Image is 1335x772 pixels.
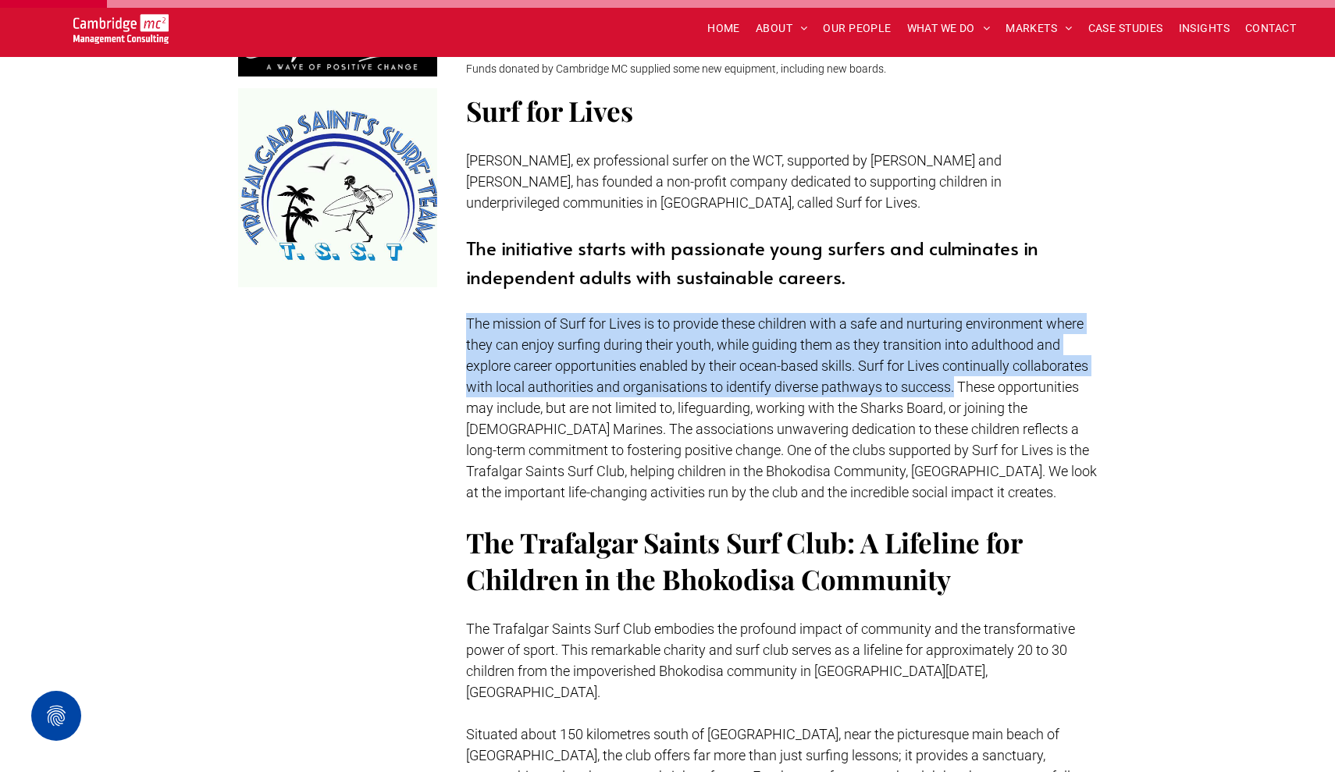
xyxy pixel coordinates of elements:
[1237,16,1304,41] a: CONTACT
[815,16,899,41] a: OUR PEOPLE
[899,16,999,41] a: WHAT WE DO
[466,524,1022,597] span: The Trafalgar Saints Surf Club: A Lifeline for Children in the Bhokodisa Community
[73,14,169,44] img: Go to Homepage
[466,621,1075,700] span: The Trafalgar Saints Surf Club embodies the profound impact of community and the transformative p...
[466,152,1002,211] span: [PERSON_NAME], ex professional surfer on the WCT, supported by [PERSON_NAME] and [PERSON_NAME], h...
[466,315,1097,500] span: The mission of Surf for Lives is to provide these children with a safe and nurturing environment ...
[748,16,816,41] a: ABOUT
[998,16,1080,41] a: MARKETS
[466,62,886,75] span: Funds donated by Cambridge MC supplied some new equipment, including new boards.
[73,16,169,33] a: Your Business Transformed | Cambridge Management Consulting
[238,88,437,287] img: Logo for Trafalgar Saints Surf Team featuring a skeleton carrying a surfboard, two birds, a palm ...
[700,16,748,41] a: HOME
[1171,16,1237,41] a: INSIGHTS
[1080,16,1171,41] a: CASE STUDIES
[466,235,1038,290] span: The initiative starts with passionate young surfers and culminates in independent adults with sus...
[466,92,633,129] span: Surf for Lives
